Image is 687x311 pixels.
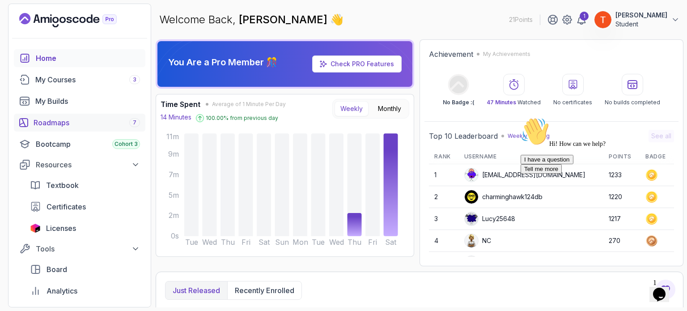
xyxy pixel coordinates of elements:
img: user profile image [465,234,478,247]
p: Just released [173,285,220,296]
span: Board [47,264,67,275]
img: :wave: [4,4,32,32]
td: 1 [429,164,458,186]
span: 3 [133,76,136,83]
tspan: 11m [166,132,179,141]
span: Average of 1 Minute Per Day [212,101,286,108]
p: No Badge :( [443,99,474,106]
tspan: 0s [171,232,179,241]
a: board [25,260,145,278]
tspan: Tue [185,238,198,247]
tspan: 7m [169,170,179,179]
tspan: Thu [348,238,362,247]
p: Weekly Ranking [508,132,550,140]
div: charminghawk124db [464,190,543,204]
span: 7 [133,119,136,126]
span: Hi! How can we help? [4,27,89,34]
a: Check PRO Features [312,55,402,72]
button: Tell me more [4,51,45,60]
td: 3 [429,208,458,230]
div: Bootcamp [36,139,140,149]
span: Certificates [47,201,86,212]
h3: Time Spent [161,99,200,110]
div: [EMAIL_ADDRESS][DOMAIN_NAME] [464,168,585,182]
button: Recently enrolled [227,281,301,299]
img: user profile image [465,256,478,269]
tspan: Tue [312,238,325,247]
p: [PERSON_NAME] [615,11,667,20]
p: No certificates [553,99,592,106]
a: builds [14,92,145,110]
a: Landing page [19,13,137,27]
p: 21 Points [509,15,533,24]
div: Resources [36,159,140,170]
p: No builds completed [605,99,660,106]
th: Username [459,149,604,164]
a: certificates [25,198,145,216]
tspan: Fri [369,238,377,247]
a: bootcamp [14,135,145,153]
div: 👋Hi! How can we help?I have a questionTell me more [4,4,165,60]
button: Tools [14,241,145,257]
a: analytics [25,282,145,300]
div: Roadmaps [34,117,140,128]
p: Welcome Back, [159,13,343,27]
tspan: Sat [386,238,397,247]
tspan: 9m [168,150,179,158]
iframe: chat widget [649,275,678,302]
div: Tools [36,243,140,254]
tspan: Sat [259,238,270,247]
img: jetbrains icon [30,224,41,233]
button: Monthly [372,101,407,116]
span: 👋 [330,12,344,27]
span: [PERSON_NAME] [239,13,330,26]
iframe: chat widget [517,114,678,271]
button: I have a question [4,41,56,51]
tspan: Wed [329,238,344,247]
a: home [14,49,145,67]
img: user profile image [465,190,478,204]
span: Analytics [47,285,77,296]
span: Textbook [46,180,79,191]
div: My Courses [35,74,140,85]
tspan: Thu [221,238,235,247]
a: 1 [576,14,587,25]
button: user profile image[PERSON_NAME]Student [594,11,680,29]
button: Just released [165,281,227,299]
a: licenses [25,219,145,237]
span: Licenses [46,223,76,234]
a: courses [14,71,145,89]
th: Rank [429,149,458,164]
td: 5 [429,252,458,274]
img: default monster avatar [465,212,478,226]
tspan: Sun [275,238,289,247]
img: user profile image [594,11,611,28]
h2: Achievement [429,49,473,60]
button: Weekly [335,101,369,116]
img: default monster avatar [465,168,478,182]
div: NC [464,234,491,248]
p: Recently enrolled [235,285,294,296]
td: 4 [429,230,458,252]
a: Check PRO Features [331,60,394,68]
tspan: Wed [202,238,217,247]
h2: Top 10 Leaderboard [429,131,498,141]
p: My Achievements [483,51,530,58]
tspan: 5m [169,191,179,200]
button: Resources [14,157,145,173]
p: 14 Minutes [161,113,191,122]
a: textbook [25,176,145,194]
div: 1 [580,12,589,21]
div: asifahmedjesi [464,256,522,270]
div: Home [36,53,140,64]
p: 100.00 % from previous day [206,115,278,122]
p: Student [615,20,667,29]
span: Cohort 3 [114,141,138,148]
div: Lucy25648 [464,212,515,226]
a: roadmaps [14,114,145,132]
tspan: 2m [169,211,179,220]
span: 47 Minutes [487,99,516,106]
div: My Builds [35,96,140,107]
tspan: Mon [293,238,308,247]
